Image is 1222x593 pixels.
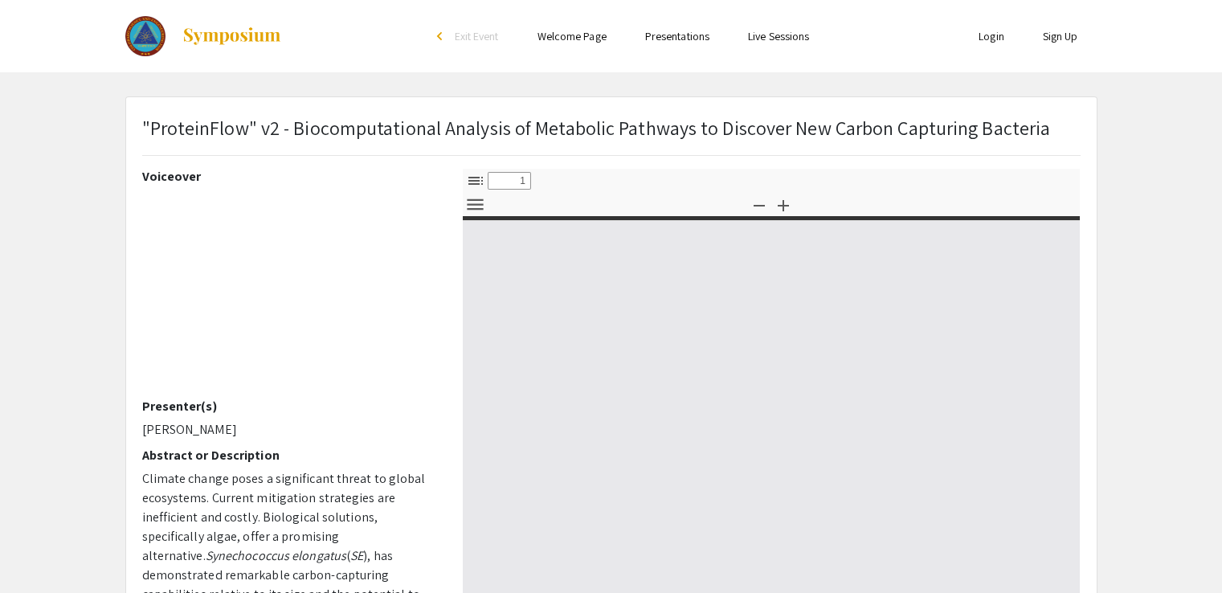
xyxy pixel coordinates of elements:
a: Login [979,29,1004,43]
span: Climate change poses a significant threat to global ecosystems. Current mitigation strategies are... [142,470,426,564]
button: Tools [462,193,489,216]
span: Exit Event [455,29,499,43]
h2: Presenter(s) [142,399,439,414]
a: Sign Up [1043,29,1078,43]
h2: Voiceover [142,169,439,184]
p: "ProteinFlow" v2 - Biocomputational Analysis of Metabolic Pathways to Discover New Carbon Capturi... [142,113,1051,142]
a: 2025 Colorado Science and Engineering Fair [125,16,283,56]
a: Welcome Page [537,29,607,43]
a: Presentations [645,29,709,43]
em: Synechococcus elongatus [206,547,346,564]
em: SE [350,547,363,564]
button: Toggle Sidebar [462,169,489,192]
span: ( [346,547,350,564]
button: Zoom Out [746,193,773,216]
h2: Abstract or Description [142,448,439,463]
iframe: ProteinFlow v2 - CSEF 2025 [142,190,439,399]
input: Page [488,172,531,190]
button: Zoom In [770,193,797,216]
p: [PERSON_NAME] [142,420,439,440]
a: Live Sessions [748,29,809,43]
img: 2025 Colorado Science and Engineering Fair [125,16,166,56]
img: Symposium by ForagerOne [182,27,282,46]
div: arrow_back_ios [437,31,447,41]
